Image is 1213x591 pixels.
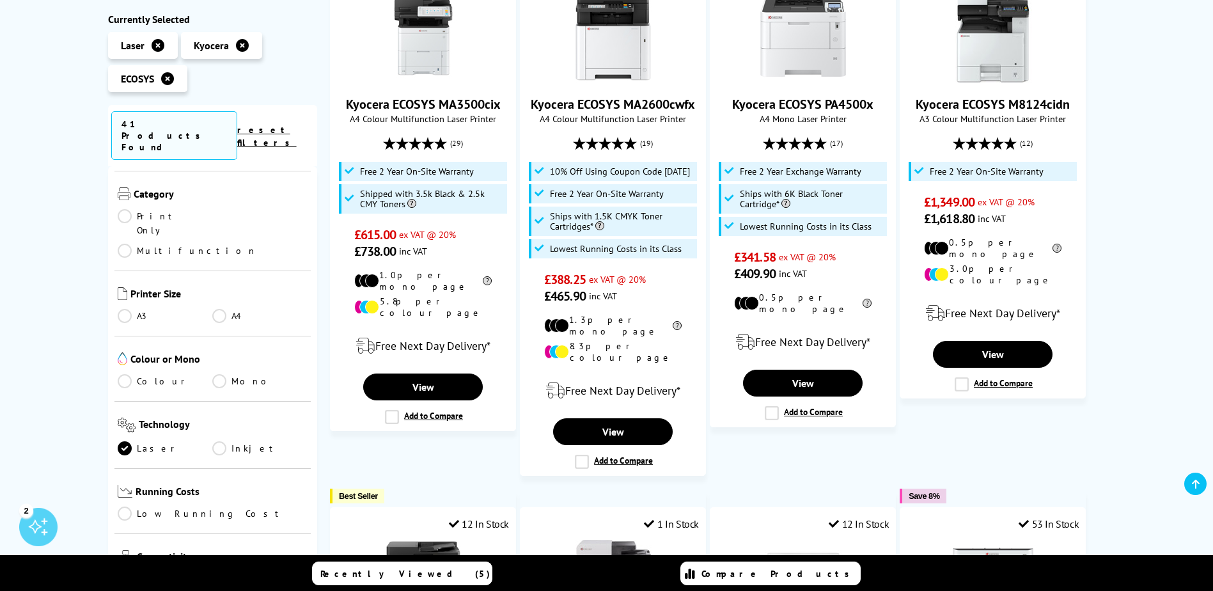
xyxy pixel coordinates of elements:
li: 5.8p per colour page [354,295,492,319]
span: A4 Colour Multifunction Laser Printer [527,113,699,125]
span: Laser [121,39,145,52]
a: View [553,418,672,445]
span: inc VAT [978,212,1006,225]
span: A4 Colour Multifunction Laser Printer [337,113,509,125]
a: Kyocera ECOSYS M8124cidn [916,96,1070,113]
div: modal_delivery [907,295,1079,331]
div: modal_delivery [527,373,699,409]
a: Kyocera ECOSYS MA2600cwfx [565,73,661,86]
span: Technology [139,418,308,435]
span: Printer Size [130,287,308,303]
a: Kyocera ECOSYS MA2600cwfx [531,96,695,113]
a: Multifunction [118,244,257,258]
img: Connectivity [118,551,134,563]
span: (12) [1020,131,1033,155]
li: 0.5p per mono page [734,292,872,315]
span: Best Seller [339,491,378,501]
span: £738.00 [354,243,396,260]
span: ex VAT @ 20% [978,196,1035,208]
button: Best Seller [330,489,384,503]
label: Add to Compare [385,410,463,424]
a: Kyocera ECOSYS PA4500x [732,96,873,113]
img: Category [118,187,130,200]
span: Free 2 Year On-Site Warranty [550,189,664,199]
span: Connectivity [137,551,308,566]
span: inc VAT [779,267,807,280]
div: 53 In Stock [1019,517,1079,530]
span: A3 Colour Multifunction Laser Printer [907,113,1079,125]
div: modal_delivery [717,324,889,360]
span: £341.58 [734,249,776,265]
span: (29) [450,131,463,155]
span: (19) [640,131,653,155]
span: £388.25 [544,271,586,288]
a: Recently Viewed (5) [312,562,492,585]
span: £465.90 [544,288,586,304]
span: (17) [830,131,843,155]
span: Free 2 Year On-Site Warranty [360,166,474,177]
span: £409.90 [734,265,776,282]
a: Laser [118,441,213,455]
a: Kyocera ECOSYS PA4500x [755,73,851,86]
div: Currently Selected [108,13,318,26]
div: 12 In Stock [449,517,509,530]
span: Compare Products [701,568,856,579]
li: 1.3p per mono page [544,314,682,337]
span: inc VAT [399,245,427,257]
span: ex VAT @ 20% [779,251,836,263]
a: Colour [118,374,213,388]
a: View [363,374,482,400]
li: 1.0p per mono page [354,269,492,292]
span: A4 Mono Laser Printer [717,113,889,125]
span: inc VAT [589,290,617,302]
a: A4 [212,309,308,323]
span: Ships with 6K Black Toner Cartridge* [740,189,884,209]
a: Inkjet [212,441,308,455]
span: £1,618.80 [924,210,974,227]
div: 2 [19,503,33,517]
img: Running Costs [118,485,133,498]
a: Kyocera ECOSYS MA3500cix [375,73,471,86]
li: 8.3p per colour page [544,340,682,363]
span: ex VAT @ 20% [399,228,456,240]
span: 41 Products Found [111,111,237,160]
a: View [743,370,862,397]
span: £615.00 [354,226,396,243]
span: Free 2 Year On-Site Warranty [930,166,1044,177]
div: 12 In Stock [829,517,889,530]
li: 3.0p per colour page [924,263,1061,286]
a: Print Only [118,209,213,237]
img: Colour or Mono [118,352,127,365]
li: 0.5p per mono page [924,237,1061,260]
a: Kyocera ECOSYS MA3500cix [346,96,501,113]
span: Recently Viewed (5) [320,568,490,579]
span: Colour or Mono [130,352,308,368]
span: Lowest Running Costs in its Class [550,244,682,254]
a: A3 [118,309,213,323]
label: Add to Compare [955,377,1033,391]
a: View [933,341,1052,368]
span: Free 2 Year Exchange Warranty [740,166,861,177]
span: Kyocera [194,39,229,52]
label: Add to Compare [575,455,653,469]
div: 1 In Stock [644,517,699,530]
span: Running Costs [136,485,308,501]
span: ECOSYS [121,72,154,85]
a: Kyocera ECOSYS M8124cidn [945,73,1041,86]
span: 10% Off Using Coupon Code [DATE] [550,166,690,177]
span: Shipped with 3.5k Black & 2.5k CMY Toners [360,189,505,209]
a: reset filters [237,124,297,148]
button: Save 8% [900,489,946,503]
a: Mono [212,374,308,388]
a: Compare Products [680,562,861,585]
img: Printer Size [118,287,127,300]
span: Category [134,187,308,203]
img: Technology [118,418,136,432]
span: ex VAT @ 20% [589,273,646,285]
label: Add to Compare [765,406,843,420]
a: Low Running Cost [118,507,308,521]
span: Ships with 1.5K CMYK Toner Cartridges* [550,211,694,232]
span: £1,349.00 [924,194,974,210]
span: Lowest Running Costs in its Class [740,221,872,232]
span: Save 8% [909,491,939,501]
